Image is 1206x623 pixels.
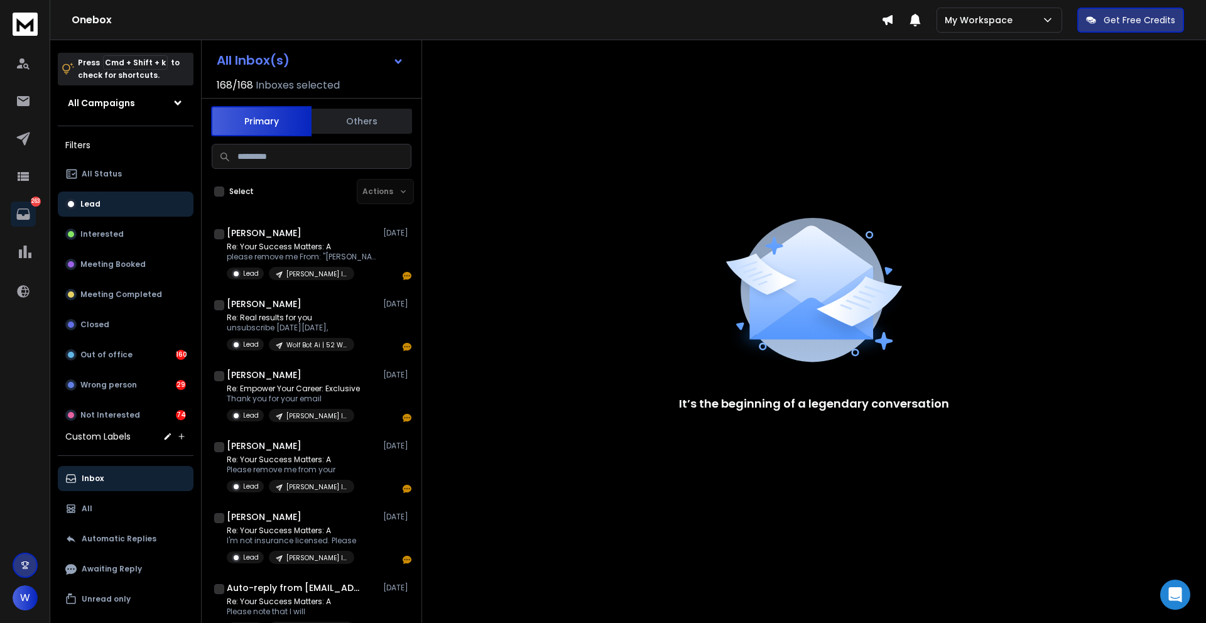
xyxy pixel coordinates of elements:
[80,350,133,360] p: Out of office
[82,534,156,544] p: Automatic Replies
[1160,580,1190,610] div: Open Intercom Messenger
[13,585,38,610] button: W
[68,97,135,109] h1: All Campaigns
[679,395,949,413] p: It’s the beginning of a legendary conversation
[243,269,259,278] p: Lead
[286,553,347,563] p: [PERSON_NAME] Insurance Group | Medicare Agents
[80,380,137,390] p: Wrong person
[227,323,354,333] p: unsubscribe [DATE][DATE],
[13,13,38,36] img: logo
[207,48,414,73] button: All Inbox(s)
[243,411,259,420] p: Lead
[227,511,301,523] h1: [PERSON_NAME]
[227,394,360,404] p: Thank you for your email
[1104,14,1175,26] p: Get Free Credits
[58,372,193,398] button: Wrong person29
[227,607,354,617] p: Please note that I will
[1077,8,1184,33] button: Get Free Credits
[256,78,340,93] h3: Inboxes selected
[383,441,411,451] p: [DATE]
[217,78,253,93] span: 168 / 168
[243,482,259,491] p: Lead
[58,403,193,428] button: Not Interested74
[65,430,131,443] h3: Custom Labels
[227,384,360,394] p: Re: Empower Your Career: Exclusive
[312,107,412,135] button: Others
[58,496,193,521] button: All
[227,582,365,594] h1: Auto-reply from [EMAIL_ADDRESS][DOMAIN_NAME]
[11,202,36,227] a: 263
[211,106,312,136] button: Primary
[227,440,301,452] h1: [PERSON_NAME]
[243,340,259,349] p: Lead
[58,252,193,277] button: Meeting Booked
[80,259,146,269] p: Meeting Booked
[58,587,193,612] button: Unread only
[58,342,193,367] button: Out of office160
[78,57,180,82] p: Press to check for shortcuts.
[58,136,193,154] h3: Filters
[82,594,131,604] p: Unread only
[227,455,354,465] p: Re: Your Success Matters: A
[82,564,142,574] p: Awaiting Reply
[82,504,92,514] p: All
[72,13,881,28] h1: Onebox
[383,583,411,593] p: [DATE]
[80,320,109,330] p: Closed
[58,161,193,187] button: All Status
[80,410,140,420] p: Not Interested
[286,340,347,350] p: Wolf Bot Ai | 52 Week Campaign (LinkedIn)
[227,465,354,475] p: Please remove me from your
[945,14,1018,26] p: My Workspace
[227,369,301,381] h1: [PERSON_NAME]
[217,54,290,67] h1: All Inbox(s)
[227,597,354,607] p: Re: Your Success Matters: A
[176,410,186,420] div: 74
[383,299,411,309] p: [DATE]
[227,242,378,252] p: Re: Your Success Matters: A
[82,474,104,484] p: Inbox
[383,370,411,380] p: [DATE]
[58,282,193,307] button: Meeting Completed
[176,380,186,390] div: 29
[286,482,347,492] p: [PERSON_NAME] Insurance Group | Medicare Agents
[383,228,411,238] p: [DATE]
[58,526,193,551] button: Automatic Replies
[227,526,356,536] p: Re: Your Success Matters: A
[227,313,354,323] p: Re: Real results for you
[58,466,193,491] button: Inbox
[176,350,186,360] div: 160
[58,222,193,247] button: Interested
[286,411,347,421] p: [PERSON_NAME] Insurance Group | Medicare Agents
[58,312,193,337] button: Closed
[58,192,193,217] button: Lead
[58,556,193,582] button: Awaiting Reply
[227,298,301,310] h1: [PERSON_NAME]
[82,169,122,179] p: All Status
[58,90,193,116] button: All Campaigns
[229,187,254,197] label: Select
[31,197,41,207] p: 263
[80,199,100,209] p: Lead
[243,553,259,562] p: Lead
[80,290,162,300] p: Meeting Completed
[286,269,347,279] p: [PERSON_NAME] Insurance Group | Medicare Agents
[383,512,411,522] p: [DATE]
[227,227,301,239] h1: [PERSON_NAME]
[103,55,168,70] span: Cmd + Shift + k
[227,536,356,546] p: I'm not insurance licensed. Please
[80,229,124,239] p: Interested
[227,252,378,262] p: please remove me From: "[PERSON_NAME]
